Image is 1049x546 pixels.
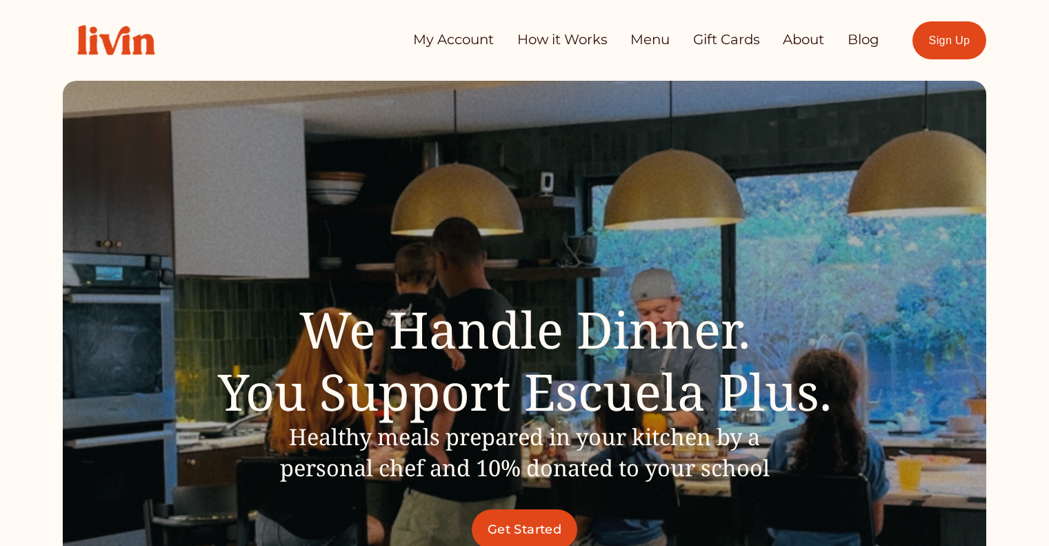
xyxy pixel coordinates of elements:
[218,295,832,425] span: We Handle Dinner. You Support Escuela Plus.
[630,26,670,54] a: Menu
[413,26,494,54] a: My Account
[693,26,760,54] a: Gift Cards
[787,384,1035,484] iframe: chat widget
[848,26,879,54] a: Blog
[63,10,169,70] img: Livin
[280,421,770,482] span: Healthy meals prepared in your kitchen by a personal chef and 10% donated to your school
[991,491,1035,532] iframe: chat widget
[783,26,824,54] a: About
[517,26,608,54] a: How it Works
[912,21,986,59] a: Sign Up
